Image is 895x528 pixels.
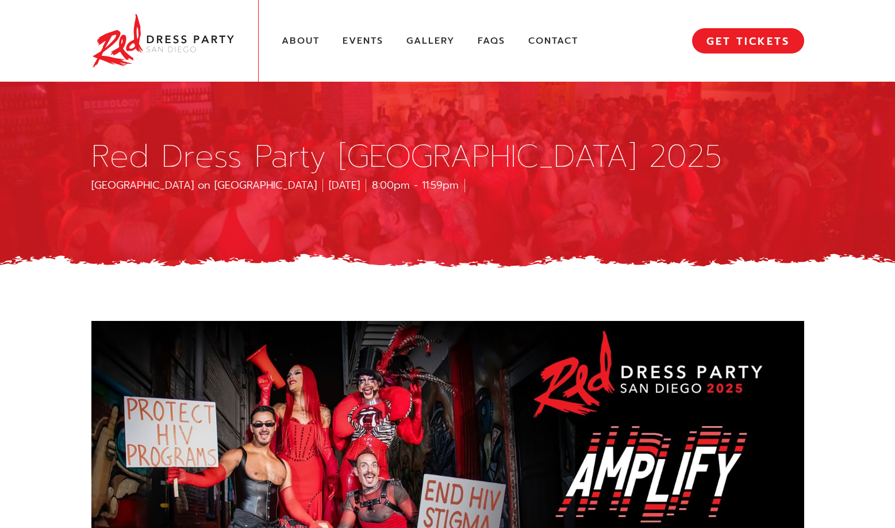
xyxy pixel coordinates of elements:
[478,35,505,47] a: FAQs
[329,179,366,192] div: [DATE]
[91,141,722,172] h1: Red Dress Party [GEOGRAPHIC_DATA] 2025
[91,179,323,192] div: [GEOGRAPHIC_DATA] on [GEOGRAPHIC_DATA]
[343,35,383,47] a: Events
[692,28,804,53] a: GET TICKETS
[282,35,320,47] a: About
[91,12,235,70] img: Red Dress Party San Diego
[406,35,455,47] a: Gallery
[528,35,578,47] a: Contact
[372,179,465,192] div: 8:00pm - 11:59pm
